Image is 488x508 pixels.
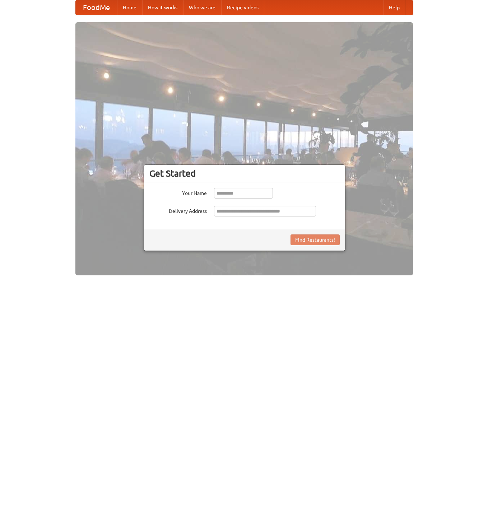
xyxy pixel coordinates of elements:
[149,188,207,197] label: Your Name
[149,168,340,179] h3: Get Started
[291,234,340,245] button: Find Restaurants!
[142,0,183,15] a: How it works
[117,0,142,15] a: Home
[76,0,117,15] a: FoodMe
[221,0,264,15] a: Recipe videos
[149,206,207,215] label: Delivery Address
[183,0,221,15] a: Who we are
[383,0,405,15] a: Help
